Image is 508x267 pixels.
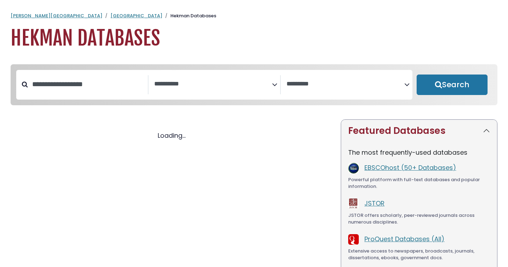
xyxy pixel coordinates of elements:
[286,81,404,88] textarea: Search
[348,248,490,261] div: Extensive access to newspapers, broadcasts, journals, dissertations, ebooks, government docs.
[162,12,216,19] li: Hekman Databases
[11,131,332,140] div: Loading...
[417,75,488,95] button: Submit for Search Results
[364,235,445,243] a: ProQuest Databases (All)
[154,81,272,88] textarea: Search
[364,199,385,208] a: JSTOR
[28,78,148,90] input: Search database by title or keyword
[11,12,102,19] a: [PERSON_NAME][GEOGRAPHIC_DATA]
[348,148,490,157] p: The most frequently-used databases
[341,120,497,142] button: Featured Databases
[348,176,490,190] div: Powerful platform with full-text databases and popular information.
[110,12,162,19] a: [GEOGRAPHIC_DATA]
[11,64,497,105] nav: Search filters
[364,163,456,172] a: EBSCOhost (50+ Databases)
[348,212,490,226] div: JSTOR offers scholarly, peer-reviewed journals across numerous disciplines.
[11,26,497,50] h1: Hekman Databases
[11,12,497,19] nav: breadcrumb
